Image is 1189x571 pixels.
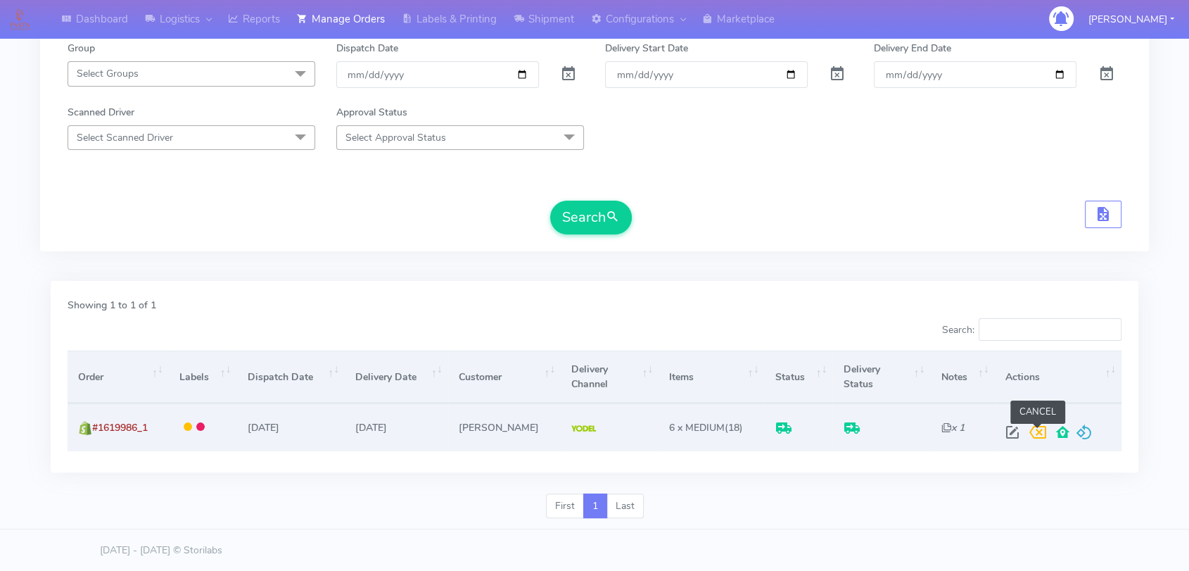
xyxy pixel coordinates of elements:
th: Delivery Channel: activate to sort column ascending [561,351,659,403]
input: Search: [979,318,1121,341]
th: Delivery Status: activate to sort column ascending [832,351,930,403]
th: Dispatch Date: activate to sort column ascending [237,351,345,403]
th: Actions: activate to sort column ascending [995,351,1121,403]
button: [PERSON_NAME] [1078,5,1185,34]
th: Delivery Date: activate to sort column ascending [345,351,448,403]
th: Items: activate to sort column ascending [659,351,764,403]
span: Select Scanned Driver [77,131,173,144]
td: [PERSON_NAME] [448,403,561,451]
label: Delivery Start Date [605,41,688,56]
label: Approval Status [336,105,407,120]
label: Showing 1 to 1 of 1 [68,298,156,313]
th: Status: activate to sort column ascending [764,351,832,403]
span: Select Groups [77,67,139,80]
button: Search [550,201,632,234]
th: Order: activate to sort column ascending [68,351,169,403]
label: Search: [941,318,1121,341]
span: #1619986_1 [92,421,148,434]
span: Select Approval Status [345,131,446,144]
td: [DATE] [345,403,448,451]
td: [DATE] [237,403,345,451]
label: Delivery End Date [874,41,951,56]
label: Group [68,41,95,56]
img: Yodel [571,425,596,432]
th: Notes: activate to sort column ascending [930,351,994,403]
img: shopify.png [78,421,92,435]
th: Labels: activate to sort column ascending [169,351,237,403]
label: Scanned Driver [68,105,134,120]
label: Dispatch Date [336,41,398,56]
a: 1 [583,494,607,519]
span: (18) [669,421,743,434]
span: 6 x MEDIUM [669,421,725,434]
th: Customer: activate to sort column ascending [448,351,561,403]
i: x 1 [941,421,965,434]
